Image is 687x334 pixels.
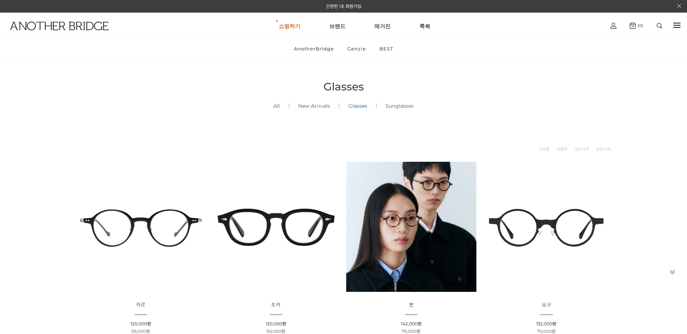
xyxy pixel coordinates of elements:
[76,162,206,292] img: 카로 - 감각적인 디자인의 패션 아이템 이미지
[409,302,414,308] span: 본
[271,302,281,308] span: 토카
[264,94,289,118] a: All
[267,329,285,334] span: 59,000원
[409,302,414,308] a: 본
[374,13,391,39] a: 매거진
[373,39,399,58] a: BEST
[131,321,151,326] span: 120,000원
[323,80,364,93] span: Glasses
[339,94,376,118] a: Glasses
[537,329,556,334] span: 79,000원
[4,22,107,48] a: logo
[346,162,476,292] img: 본 - 동그란 렌즈로 돋보이는 아세테이트 안경 이미지
[542,302,551,308] a: 요크
[481,162,612,292] img: 요크 글라스 - 트렌디한 디자인의 유니크한 안경 이미지
[279,13,300,39] a: 쇼핑하기
[10,22,109,30] img: logo
[542,302,551,308] span: 요크
[341,39,372,58] a: Genzie
[419,13,430,39] a: 룩북
[657,23,662,28] img: search
[211,162,341,292] img: 토카 아세테이트 뿔테 안경 이미지
[271,302,281,308] a: 토카
[289,94,339,118] a: New Arrivals
[326,4,361,9] a: 간편한 1초 회원가입
[266,321,286,326] span: 120,000원
[376,94,423,118] a: Sunglasses
[131,329,150,334] span: 59,000원
[402,329,420,334] span: 79,000원
[596,146,611,153] a: 높은가격
[136,302,145,308] a: 카로
[538,146,549,153] a: 신상품
[636,23,643,28] span: (0)
[556,146,567,153] a: 상품명
[401,321,422,326] span: 142,000원
[536,321,556,326] span: 132,000원
[574,146,589,153] a: 낮은가격
[611,23,616,29] img: cart
[329,13,345,39] a: 브랜드
[136,302,145,308] span: 카로
[630,23,643,29] a: (0)
[630,23,636,29] img: cart
[288,39,340,58] a: AnotherBridge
